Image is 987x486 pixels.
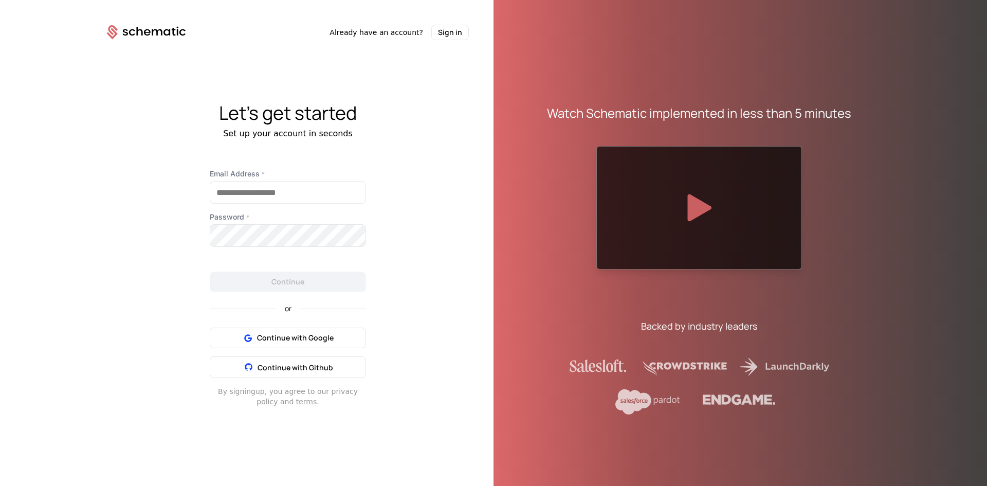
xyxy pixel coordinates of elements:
div: Set up your account in seconds [82,128,493,140]
span: Continue with Github [258,363,333,372]
span: Continue with Google [257,333,334,343]
div: Let's get started [82,103,493,123]
button: Continue with Github [210,356,366,378]
button: Continue with Google [210,328,366,348]
span: or [277,305,300,312]
a: terms [296,398,317,406]
div: Watch Schematic implemented in less than 5 minutes [547,105,851,121]
button: Continue [210,272,366,292]
button: Sign in [431,25,469,40]
div: Backed by industry leaders [641,319,757,333]
div: By signing up , you agree to our privacy and . [210,386,366,407]
span: Already have an account? [330,27,423,38]
label: Email Address [210,169,366,179]
a: policy [257,398,278,406]
label: Password [210,212,366,222]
